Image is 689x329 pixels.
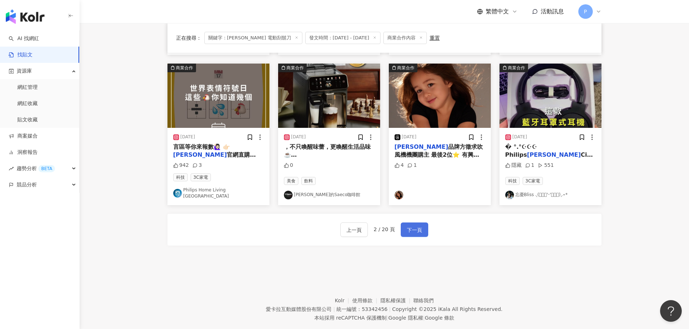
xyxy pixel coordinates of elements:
[173,143,230,150] span: 言區等你來報數🙋🏻‍♀️ 👉🏻
[9,133,38,140] a: 商案媒合
[335,298,352,303] a: Kolr
[389,64,491,128] img: post-image
[508,64,525,72] div: 商業合作
[486,8,509,16] span: 繁體中文
[173,162,189,169] div: 942
[180,134,195,140] div: [DATE]
[173,151,227,158] mark: [PERSON_NAME]
[395,162,404,169] div: 4
[266,306,332,312] div: 愛卡拉互動媒體股份有限公司
[401,222,428,237] button: 下一頁
[278,64,380,128] div: post-image商業合作
[167,64,269,128] div: post-image商業合作
[284,191,293,199] img: KOL Avatar
[499,64,601,128] img: post-image
[6,9,44,24] img: logo
[407,226,422,234] span: 下一頁
[173,173,188,181] span: 科技
[430,35,440,41] div: 重置
[9,35,39,42] a: searchAI 找網紅
[413,298,434,303] a: 聯絡我們
[505,191,596,199] a: KOL Avatar忘憂Bliss ⸜(๑⃙⃘'ᵕ'๑⃙⃘)⸝⋆︎* ︎
[17,160,55,177] span: 趨勢分析
[538,162,554,169] div: 551
[402,134,417,140] div: [DATE]
[499,64,601,128] div: post-image商業合作
[9,51,33,59] a: 找貼文
[284,143,371,166] span: ，不只喚醒味蕾，更喚醒生活品味☕️ ▌
[38,165,55,172] div: BETA
[380,298,414,303] a: 隱私權保護
[333,306,335,312] span: |
[278,64,380,128] img: post-image
[438,306,450,312] a: iKala
[397,64,414,72] div: 商業合作
[513,134,527,140] div: [DATE]
[407,162,417,169] div: 1
[191,173,211,181] span: 3C家電
[286,64,304,72] div: 商業合作
[176,64,193,72] div: 商業合作
[17,100,38,107] a: 網紅收藏
[17,116,38,124] a: 貼文收藏
[525,162,535,169] div: 1
[314,313,454,322] span: 本站採用 reCAPTCHA 保護機制
[173,187,264,199] a: KOL AvatarPhilips Home Living [GEOGRAPHIC_DATA]
[505,177,520,185] span: 科技
[505,191,514,199] img: KOL Avatar
[389,306,391,312] span: |
[527,151,581,158] mark: [PERSON_NAME]
[387,315,388,321] span: |
[305,32,380,44] span: 發文時間：[DATE] - [DATE]
[17,177,37,193] span: 競品分析
[284,191,374,199] a: KOL Avatar[PERSON_NAME]的Saeco咖啡館
[336,306,387,312] div: 統一編號：53342456
[167,64,269,128] img: post-image
[173,189,182,198] img: KOL Avatar
[660,300,682,322] iframe: Help Scout Beacon - Open
[423,315,425,321] span: |
[340,222,368,237] button: 上一頁
[505,143,537,158] span: � °.°☪︎☪︎☪︎ Philips
[584,8,587,16] span: P
[374,226,395,232] span: 2 / 20 頁
[9,166,14,171] span: rise
[9,149,38,156] a: 洞察報告
[541,8,564,15] span: 活動訊息
[392,306,502,312] div: Copyright © 2025 All Rights Reserved.
[301,177,316,185] span: 飲料
[291,134,306,140] div: [DATE]
[17,63,32,79] span: 資源庫
[284,177,298,185] span: 美食
[505,162,522,169] div: 隱藏
[204,32,302,44] span: 關鍵字：[PERSON_NAME] 電動刮鬍刀
[395,143,448,150] mark: [PERSON_NAME]
[395,191,485,199] a: KOL Avatar
[523,177,543,185] span: 3C家電
[346,226,362,234] span: 上一頁
[17,84,38,91] a: 網紅管理
[176,35,201,41] span: 正在搜尋 ：
[192,162,202,169] div: 3
[425,315,454,321] a: Google 條款
[388,315,423,321] a: Google 隱私權
[389,64,491,128] div: post-image商業合作
[284,162,293,169] div: 0
[383,32,427,44] span: 商業合作內容
[395,191,403,199] img: KOL Avatar
[352,298,380,303] a: 使用條款
[395,143,483,166] span: 品牌方徵求吹風機機團購主 最後2位⭐️ 有興趣歡迎留言🙏🏻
